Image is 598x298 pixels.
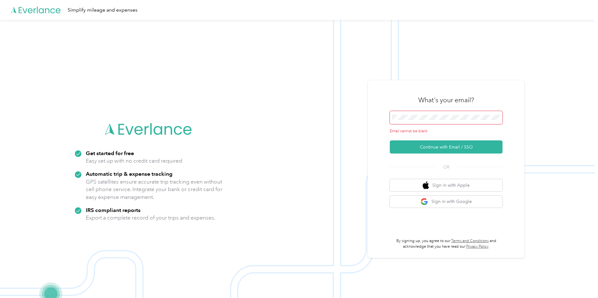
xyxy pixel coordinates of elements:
[68,6,137,14] div: Simplify mileage and expenses
[86,150,134,156] strong: Get started for free
[423,181,429,189] img: apple logo
[418,96,474,104] h3: What's your email?
[451,239,489,243] a: Terms and Conditions
[390,196,503,208] button: google logoSign in with Google
[86,157,182,165] p: Easy set up with no credit card required
[86,207,141,213] strong: IRS compliant reports
[466,244,488,249] a: Privacy Policy
[435,164,457,170] span: OR
[420,198,428,206] img: google logo
[390,238,503,249] p: By signing up, you agree to our and acknowledge that you have read our .
[86,178,223,201] p: GPS satellites ensure accurate trip tracking even without cell phone service. Integrate your bank...
[390,129,503,134] div: Email cannot be blank
[390,179,503,191] button: apple logoSign in with Apple
[390,140,503,154] button: Continue with Email / SSO
[86,214,215,222] p: Export a complete record of your trips and expenses.
[86,170,173,177] strong: Automatic trip & expense tracking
